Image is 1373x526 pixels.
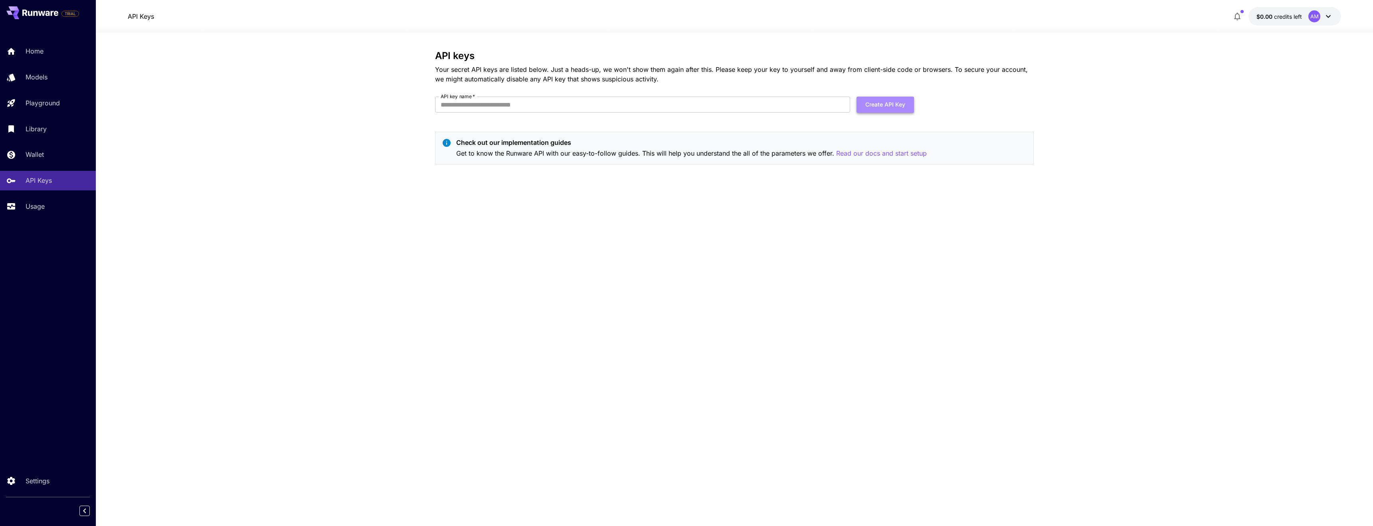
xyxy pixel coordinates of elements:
label: API key name [441,93,475,100]
p: Wallet [26,150,44,159]
p: Usage [26,202,45,211]
p: Library [26,124,47,134]
p: API Keys [26,176,52,185]
p: Playground [26,98,60,108]
p: Check out our implementation guides [456,138,927,147]
div: AM [1308,10,1320,22]
span: $0.00 [1256,13,1274,20]
p: Settings [26,476,49,486]
p: Models [26,72,47,82]
span: Add your payment card to enable full platform functionality. [61,9,79,18]
button: Collapse sidebar [79,506,90,516]
span: TRIAL [62,11,79,17]
button: Create API Key [857,97,914,113]
div: $0.00 [1256,12,1302,21]
h3: API keys [435,50,1034,61]
span: credits left [1274,13,1302,20]
button: Read our docs and start setup [836,148,927,158]
div: Collapse sidebar [85,504,96,518]
a: API Keys [128,12,154,21]
nav: breadcrumb [128,12,154,21]
p: Home [26,46,44,56]
p: Your secret API keys are listed below. Just a heads-up, we won't show them again after this. Plea... [435,65,1034,84]
p: Get to know the Runware API with our easy-to-follow guides. This will help you understand the all... [456,148,927,158]
button: $0.00AM [1248,7,1341,26]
